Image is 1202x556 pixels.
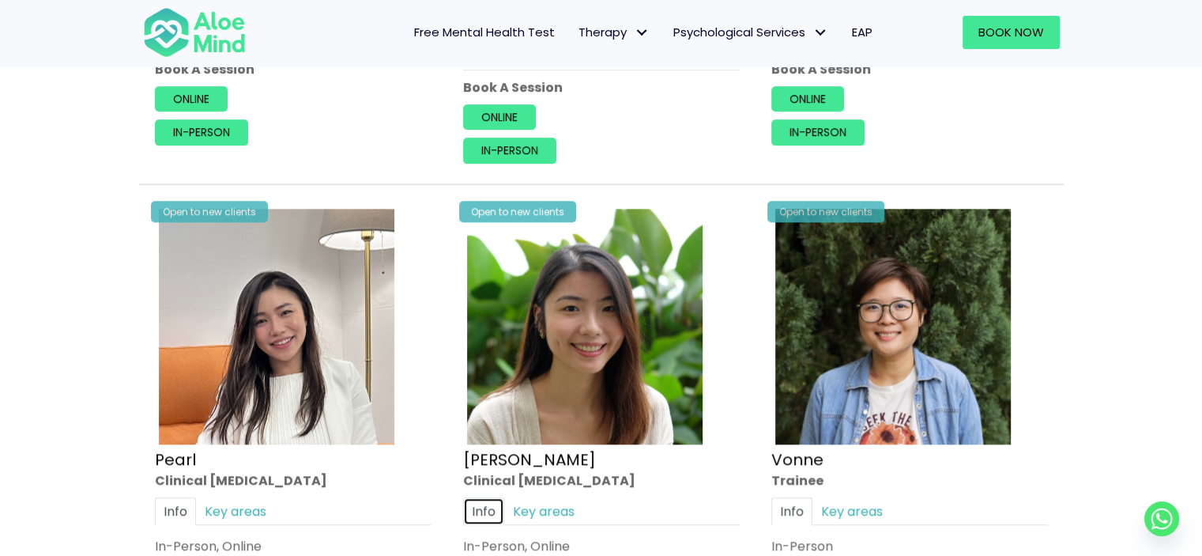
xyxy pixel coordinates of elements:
[631,21,654,44] span: Therapy: submenu
[1144,501,1179,536] a: Whatsapp
[963,16,1060,49] a: Book Now
[159,209,394,444] img: Pearl photo
[767,201,884,222] div: Open to new clients
[673,24,828,40] span: Psychological Services
[661,16,840,49] a: Psychological ServicesPsychological Services: submenu
[155,86,228,112] a: Online
[463,104,536,130] a: Online
[504,497,583,525] a: Key areas
[840,16,884,49] a: EAP
[459,201,576,222] div: Open to new clients
[155,497,196,525] a: Info
[771,497,812,525] a: Info
[463,471,740,490] div: Clinical [MEDICAL_DATA]
[402,16,567,49] a: Free Mental Health Test
[155,448,196,471] a: Pearl
[196,497,275,525] a: Key areas
[775,209,1011,444] img: Vonne Trainee
[812,497,891,525] a: Key areas
[155,537,431,555] div: In-Person, Online
[771,448,823,471] a: Vonne
[809,21,832,44] span: Psychological Services: submenu
[978,24,1044,40] span: Book Now
[463,448,596,471] a: [PERSON_NAME]
[155,60,431,78] p: Book A Session
[852,24,872,40] span: EAP
[771,120,865,146] a: In-person
[567,16,661,49] a: TherapyTherapy: submenu
[155,471,431,490] div: Clinical [MEDICAL_DATA]
[414,24,555,40] span: Free Mental Health Test
[467,209,703,444] img: Peggy Clin Psych
[266,16,884,49] nav: Menu
[578,24,650,40] span: Therapy
[771,86,844,112] a: Online
[463,138,556,164] a: In-person
[155,120,248,146] a: In-person
[771,537,1048,555] div: In-Person
[143,6,246,59] img: Aloe mind Logo
[151,201,268,222] div: Open to new clients
[463,497,504,525] a: Info
[463,537,740,555] div: In-Person, Online
[771,471,1048,490] div: Trainee
[463,78,740,96] p: Book A Session
[771,60,1048,78] p: Book A Session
